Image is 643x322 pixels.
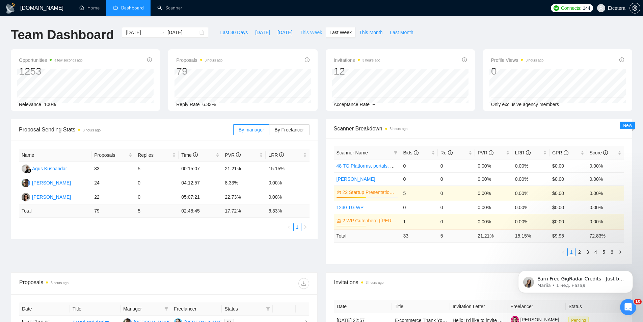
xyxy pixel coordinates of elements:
[512,214,550,229] td: 0.00%
[550,201,587,214] td: $0.00
[629,3,640,14] button: setting
[526,58,543,62] time: 3 hours ago
[159,30,165,35] span: swap-right
[222,176,266,190] td: 8.33%
[287,225,291,229] span: left
[32,193,71,201] div: [PERSON_NAME]
[285,223,293,231] li: Previous Page
[91,149,135,162] th: Proposals
[561,250,565,254] span: left
[584,248,591,256] a: 3
[326,27,355,38] button: Last Week
[334,56,380,64] span: Invitations
[19,65,83,78] div: 1253
[550,159,587,172] td: $0.00
[19,56,83,64] span: Opportunities
[616,248,624,256] button: right
[19,149,91,162] th: Name
[159,30,165,35] span: to
[51,281,69,285] time: 3 hours ago
[329,29,352,36] span: Last Week
[568,248,575,256] a: 1
[179,162,222,176] td: 00:15:07
[475,159,512,172] td: 0.00%
[22,179,30,187] img: AP
[176,102,199,107] span: Reply Rate
[266,190,309,204] td: 0.00%
[19,278,164,289] div: Proposals
[512,159,550,172] td: 0.00%
[79,5,100,11] a: homeHome
[491,65,544,78] div: 0
[91,176,135,190] td: 24
[303,225,307,229] span: right
[575,248,584,256] li: 2
[392,300,450,313] th: Title
[266,162,309,176] td: 15.15%
[554,5,559,11] img: upwork-logo.png
[438,214,475,229] td: 0
[550,229,587,242] td: $ 9.95
[22,194,71,199] a: TT[PERSON_NAME]
[123,305,162,313] span: Manager
[394,151,398,155] span: filter
[138,151,171,159] span: Replies
[603,150,608,155] span: info-circle
[475,185,512,201] td: 0.00%
[400,229,437,242] td: 33
[91,204,135,218] td: 79
[91,190,135,204] td: 22
[176,56,222,64] span: Proposals
[251,27,274,38] button: [DATE]
[147,57,152,62] span: info-circle
[135,176,179,190] td: 0
[179,190,222,204] td: 05:07:21
[343,189,397,196] a: 22 Startup Presentation ([PERSON_NAME])
[11,27,114,43] h1: Team Dashboard
[5,3,16,14] img: logo
[629,5,640,11] a: setting
[450,300,508,313] th: Invitation Letter
[44,102,56,107] span: 100%
[32,179,71,187] div: [PERSON_NAME]
[587,185,624,201] td: 0.00%
[22,165,30,173] img: AK
[268,152,284,158] span: LRR
[181,152,197,158] span: Time
[22,193,30,201] img: TT
[590,150,608,155] span: Score
[566,300,624,313] th: Status
[359,29,382,36] span: This Month
[277,29,292,36] span: [DATE]
[334,229,401,242] td: Total
[225,152,241,158] span: PVR
[561,4,581,12] span: Connects:
[305,57,310,62] span: info-circle
[400,185,437,201] td: 5
[334,124,624,133] span: Scanner Breakdown
[83,128,101,132] time: 3 hours ago
[94,151,127,159] span: Proposals
[301,223,310,231] button: right
[608,248,616,256] a: 6
[515,150,531,155] span: LRR
[220,29,248,36] span: Last 30 Days
[550,185,587,201] td: $0.00
[462,57,467,62] span: info-circle
[334,300,392,313] th: Date
[438,172,475,185] td: 0
[193,152,198,157] span: info-circle
[120,302,171,316] th: Manager
[19,204,91,218] td: Total
[600,248,608,256] a: 5
[343,217,397,224] a: 2 WP Gutenberg ([PERSON_NAME] Br)
[19,302,70,316] th: Date
[224,305,263,313] span: Status
[587,201,624,214] td: 0.00%
[239,127,264,132] span: By manager
[618,250,622,254] span: right
[279,152,284,157] span: info-circle
[386,27,417,38] button: Last Month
